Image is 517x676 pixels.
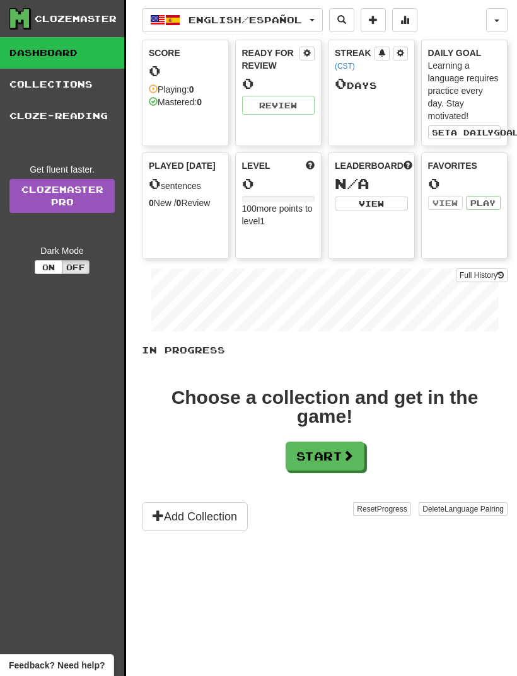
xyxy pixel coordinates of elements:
[392,8,417,32] button: More stats
[404,159,412,172] span: This week in points, UTC
[149,159,216,172] span: Played [DATE]
[35,13,117,25] div: Clozemaster
[142,502,248,531] button: Add Collection
[149,96,202,108] div: Mastered:
[466,196,501,210] button: Play
[177,198,182,208] strong: 0
[149,175,161,192] span: 0
[335,197,408,210] button: View
[335,76,408,92] div: Day s
[428,176,501,192] div: 0
[242,202,315,227] div: 100 more points to level 1
[149,63,222,79] div: 0
[335,62,355,71] a: (CST)
[451,128,494,137] span: a daily
[428,125,501,139] button: Seta dailygoal
[142,344,508,357] p: In Progress
[149,176,222,192] div: sentences
[419,502,508,516] button: DeleteLanguage Pairing
[9,244,115,257] div: Dark Mode
[456,268,508,282] button: Full History
[335,74,347,92] span: 0
[149,83,194,96] div: Playing:
[329,8,354,32] button: Search sentences
[335,175,369,192] span: N/A
[142,8,323,32] button: English/Español
[353,502,410,516] button: ResetProgress
[35,260,62,274] button: On
[149,47,222,59] div: Score
[9,659,105,672] span: Open feedback widget
[335,159,404,172] span: Leaderboard
[286,442,364,471] button: Start
[9,163,115,176] div: Get fluent faster.
[149,197,222,209] div: New / Review
[428,159,501,172] div: Favorites
[242,176,315,192] div: 0
[62,260,90,274] button: Off
[361,8,386,32] button: Add sentence to collection
[242,96,315,115] button: Review
[9,179,115,213] a: ClozemasterPro
[189,84,194,95] strong: 0
[428,196,463,210] button: View
[142,388,508,426] div: Choose a collection and get in the game!
[149,198,154,208] strong: 0
[242,159,270,172] span: Level
[428,47,501,59] div: Daily Goal
[242,76,315,91] div: 0
[444,505,504,513] span: Language Pairing
[377,505,407,513] span: Progress
[428,59,501,122] div: Learning a language requires practice every day. Stay motivated!
[197,97,202,107] strong: 0
[189,14,302,25] span: English / Español
[306,159,315,172] span: Score more points to level up
[242,47,300,72] div: Ready for Review
[335,47,375,72] div: Streak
